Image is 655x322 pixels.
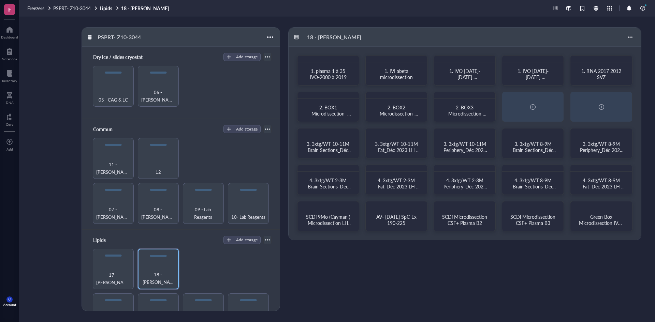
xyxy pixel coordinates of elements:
[27,5,52,11] a: Freezers
[90,235,131,245] div: Lipids
[53,5,91,12] span: PSPRT- Z10-3044
[510,213,557,226] span: SCDi Microdissection CSF+ Plasma B3
[53,5,98,11] a: PSPRT- Z10-3044
[223,236,261,244] button: Add storage
[513,140,557,159] span: 3. 3xtg/WT 8-9M Brain Sections_Déc 2023 LH Review
[186,206,221,221] span: 09 - Lab Reagents
[380,67,413,80] span: 1. IVI abeta microdissection
[442,213,489,226] span: SCDi Microdissection CSF+ Plasma B2
[304,31,364,43] div: 18 - [PERSON_NAME]
[583,177,625,196] span: 4. 3xtg/WT 8-9M Fat_Déc 2023 LH Review
[223,125,261,133] button: Add storage
[141,89,176,104] span: 06 - [PERSON_NAME]
[99,96,128,104] span: 05 - CAG & LC
[96,271,131,286] span: 17 - [PERSON_NAME] et [PERSON_NAME]
[306,213,352,232] span: SCDi 9Mo (Cayman ) Microdissection LH [DATE]
[94,31,144,43] div: PSPRT- Z10-3044
[8,5,11,14] span: F
[6,90,14,105] a: DNA
[236,237,258,243] div: Add storage
[236,126,258,132] div: Add storage
[6,101,14,105] div: DNA
[310,67,347,80] span: 1. plasma 1 à 35 IVO-2000 à 2019
[223,53,261,61] button: Add storage
[308,177,352,196] span: 4. 3xtg/WT 2-3M Brain Sections_Déc 2023 LH Review
[306,104,351,123] span: 2. BOX1 Microdissection plasma CSF #121744
[307,140,352,159] span: 3. 3xtg/WT 10-11M Brain Sections_Déc 2023 LH Review
[156,168,161,176] span: 12
[141,206,176,221] span: 08 - [PERSON_NAME] et Fed
[443,177,487,196] span: 4. 3xtg/WT 2-3M Periphery_Déc 2023 LH Review
[1,24,18,39] a: Dashboard
[6,111,13,126] a: Core
[3,303,16,307] div: Account
[448,67,481,87] span: 1. IVO [DATE]-[DATE] microdissection
[516,67,549,87] span: 1. IVO [DATE]-[DATE] microdissection
[96,206,131,221] span: 07 - [PERSON_NAME]
[236,54,258,60] div: Add storage
[2,46,17,61] a: Notebook
[580,140,624,159] span: 3. 3xtg/WT 8-9M Periphery_Déc 2023 LH Review
[378,177,420,196] span: 4. 3xtg/WT 2-3M Fat_Déc 2023 LH Review
[2,57,17,61] div: Notebook
[8,298,11,301] span: AA
[1,35,18,39] div: Dashboard
[380,104,418,123] span: 2. BOX2 Microdissection plasma CSF
[513,177,557,196] span: 4. 3xtg/WT 8-9M Brain Sections_Déc 2023 LH Review
[443,140,487,159] span: 3. 3xtg/WT 10-11M Periphery_Déc 2023 LH Review
[100,5,170,11] a: Lipids18 - [PERSON_NAME]
[27,5,44,12] span: Freezers
[579,213,623,232] span: Green Box Microdissection IVO-2000
[231,213,265,221] span: 10- Lab Reagents
[141,271,175,286] span: 18 - [PERSON_NAME]
[2,68,17,83] a: Inventory
[96,161,131,176] span: 11 - [PERSON_NAME]
[90,52,145,62] div: Dry ice / slides cryostat
[375,140,420,159] span: 3. 3xtg/WT 10-11M Fat_Déc 2023 LH Review
[2,79,17,83] div: Inventory
[581,67,622,80] span: 1. RNA 2017 2012 SVZ
[6,122,13,126] div: Core
[90,124,131,134] div: Commun
[443,104,486,123] span: 2. BOX3 Microdissection plasma CSF #70907
[376,213,418,226] span: AV- [DATE] SpC Ex 190-225
[6,147,13,151] div: Add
